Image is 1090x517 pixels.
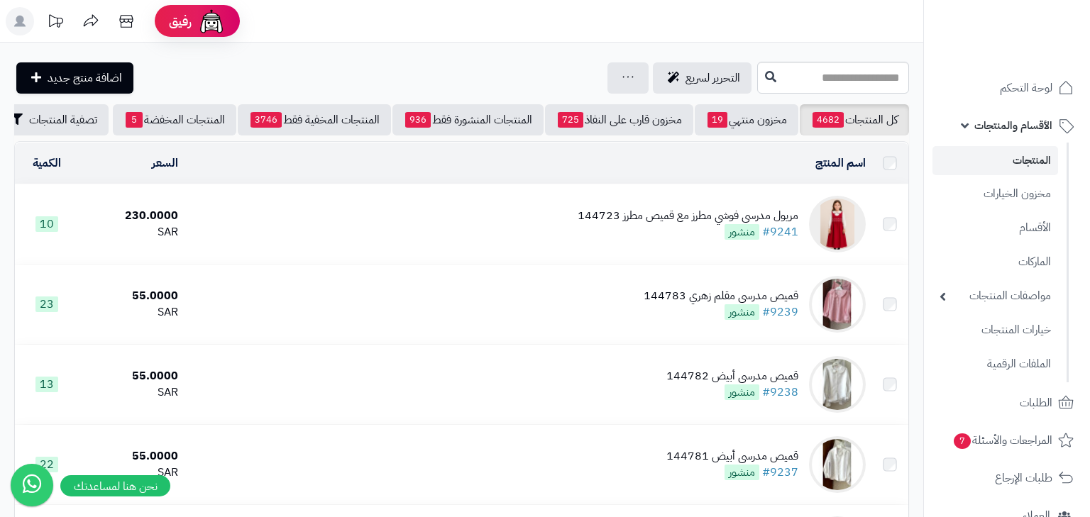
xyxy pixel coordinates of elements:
a: الماركات [932,247,1058,277]
span: منشور [725,465,759,480]
a: اسم المنتج [815,155,866,172]
div: SAR [85,384,178,401]
img: قميص مدرسي أبيض 144781 [809,436,866,493]
a: طلبات الإرجاع [932,461,1081,495]
a: التحرير لسريع [653,62,752,94]
span: 7 [954,433,971,449]
div: قميص مدرسي مقلم زهري 144783 [644,288,798,304]
a: المنتجات المنشورة فقط936 [392,104,544,135]
div: قميص مدرسي أبيض 144781 [666,448,798,465]
a: اضافة منتج جديد [16,62,133,94]
a: مخزون قارب على النفاذ725 [545,104,693,135]
span: تصفية المنتجات [29,111,97,128]
span: طلبات الإرجاع [995,468,1052,488]
a: مواصفات المنتجات [932,281,1058,311]
a: تحديثات المنصة [38,7,73,39]
div: SAR [85,304,178,321]
div: SAR [85,224,178,240]
a: المنتجات [932,146,1058,175]
span: الأقسام والمنتجات [974,116,1052,135]
a: المراجعات والأسئلة7 [932,423,1081,457]
span: 13 [35,377,58,392]
a: الطلبات [932,386,1081,420]
a: خيارات المنتجات [932,315,1058,345]
span: 4682 [813,112,844,128]
span: 5 [126,112,143,128]
span: الطلبات [1020,393,1052,413]
a: الملفات الرقمية [932,349,1058,379]
span: منشور [725,224,759,240]
span: التحرير لسريع [686,70,740,87]
a: المنتجات المخفية فقط3746 [238,104,391,135]
a: كل المنتجات4682 [800,104,909,135]
div: مريول مدرسي فوشي مطرز مع قميص مطرز 144723 [578,208,798,224]
div: 55.0000 [85,368,178,384]
img: قميص مدرسي مقلم زهري 144783 [809,276,866,333]
a: الأقسام [932,213,1058,243]
img: مريول مدرسي فوشي مطرز مع قميص مطرز 144723 [809,196,866,252]
div: SAR [85,465,178,481]
span: 3746 [251,112,282,128]
span: اضافة منتج جديد [48,70,122,87]
span: 725 [558,112,583,128]
img: ai-face.png [197,7,226,35]
span: 23 [35,296,58,312]
a: لوحة التحكم [932,71,1081,105]
a: #9238 [762,384,798,401]
a: #9241 [762,223,798,240]
a: #9239 [762,304,798,321]
a: مخزون الخيارات [932,179,1058,209]
span: رفيق [169,13,192,30]
span: 22 [35,457,58,472]
span: منشور [725,304,759,320]
img: قميص مدرسي أبيض 144782 [809,356,866,413]
span: 10 [35,216,58,232]
span: لوحة التحكم [1000,78,1052,98]
div: 55.0000 [85,448,178,465]
div: قميص مدرسي أبيض 144782 [666,368,798,384]
div: 55.0000 [85,288,178,304]
div: 230.0000 [85,208,178,224]
span: منشور [725,384,759,400]
a: السعر [152,155,178,172]
a: الكمية [33,155,61,172]
a: المنتجات المخفضة5 [113,104,236,135]
span: المراجعات والأسئلة [952,430,1052,450]
a: #9237 [762,464,798,481]
span: 936 [405,112,431,128]
a: مخزون منتهي19 [695,104,798,135]
span: 19 [708,112,727,128]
